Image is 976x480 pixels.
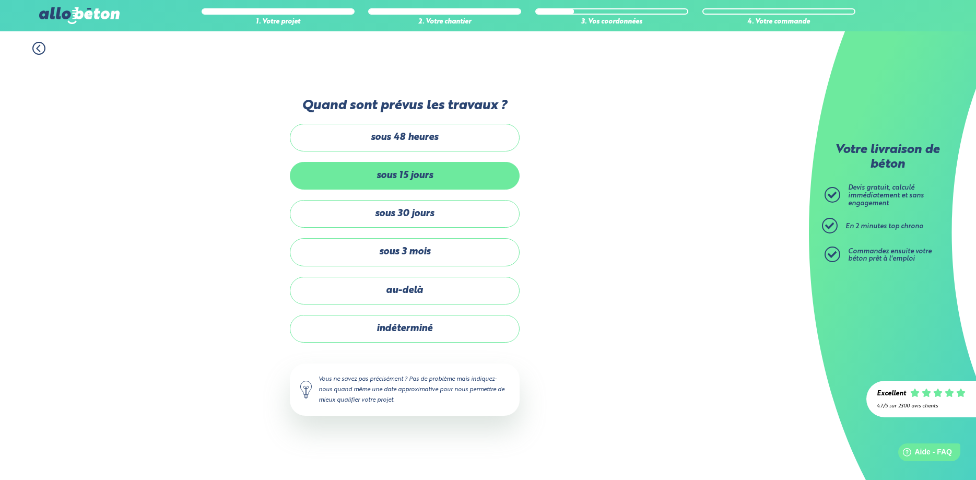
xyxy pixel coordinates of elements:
div: 4. Votre commande [702,18,855,26]
label: Quand sont prévus les travaux ? [290,98,520,113]
div: 1. Votre projet [202,18,355,26]
span: En 2 minutes top chrono [845,223,923,230]
div: 3. Vos coordonnées [535,18,688,26]
div: Vous ne savez pas précisément ? Pas de problème mais indiquez-nous quand même une date approximat... [290,364,520,416]
label: sous 15 jours [290,162,520,190]
label: au-delà [290,277,520,305]
img: allobéton [39,7,120,24]
span: Devis gratuit, calculé immédiatement et sans engagement [848,184,924,206]
label: sous 48 heures [290,124,520,151]
label: sous 30 jours [290,200,520,228]
label: indéterminé [290,315,520,343]
div: 4.7/5 sur 2300 avis clients [877,403,966,409]
iframe: Help widget launcher [883,439,965,469]
p: Votre livraison de béton [827,143,947,172]
span: Commandez ensuite votre béton prêt à l'emploi [848,248,932,263]
div: 2. Votre chantier [368,18,521,26]
label: sous 3 mois [290,238,520,266]
div: Excellent [877,390,906,398]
